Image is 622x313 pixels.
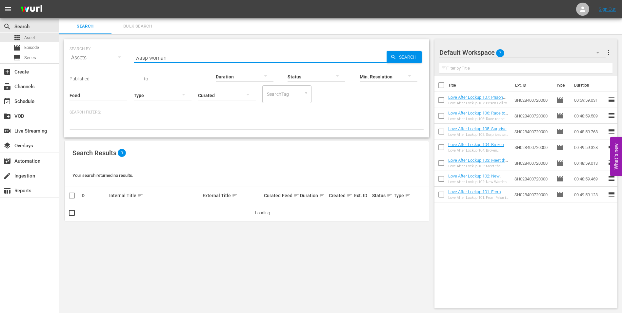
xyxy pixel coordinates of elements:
[608,159,615,167] span: reorder
[448,196,510,200] div: Love After Lockup 101: From Felon to Fiance
[556,143,564,151] span: Episode
[608,96,615,104] span: reorder
[512,171,553,187] td: SH028400720000
[610,137,622,176] button: Open Feedback Widget
[24,54,36,61] span: Series
[24,44,39,51] span: Episode
[448,117,510,121] div: Love After Lockup 106: Race to the Altar
[347,193,352,198] span: sort
[255,210,273,215] span: Loading...
[572,139,608,155] td: 00:49:59.328
[3,112,11,120] span: VOD
[115,23,160,30] span: Bulk Search
[512,108,553,124] td: SH028400720000
[448,95,506,105] a: Love After Lockup 107: Prison Cell to Wedding Bells
[572,187,608,202] td: 00:49:59.123
[570,76,610,94] th: Duration
[396,51,422,63] span: Search
[572,108,608,124] td: 00:48:59.589
[72,149,116,157] span: Search Results
[511,76,552,94] th: Ext. ID
[512,187,553,202] td: SH028400720000
[137,193,143,198] span: sort
[605,49,612,56] span: more_vert
[63,23,108,30] span: Search
[496,46,504,60] span: 7
[3,23,11,31] span: Search
[556,128,564,136] span: Episode
[552,76,570,94] th: Type
[448,101,510,105] div: Love After Lockup 107: Prison Cell to Wedding Bells
[394,192,406,199] div: Type
[556,159,564,167] span: Episode
[144,76,148,81] span: to
[264,193,280,198] div: Curated
[608,127,615,135] span: reorder
[608,190,615,198] span: reorder
[512,92,553,108] td: SH028400720000
[608,143,615,151] span: reorder
[80,193,107,198] div: ID
[448,76,511,94] th: Title
[232,193,238,198] span: sort
[448,142,507,167] a: Love After Lockup 104: Broken Promises (Love After Lockup 104: Broken Promises (amc_networks_love...
[448,126,509,156] a: Love After Lockup 105: Surprises and Sentences (Love After Lockup 105: Surprises and Sentences (a...
[608,112,615,119] span: reorder
[3,187,11,195] span: Reports
[3,157,11,165] span: Automation
[448,133,510,137] div: Love After Lockup 105: Surprises and Sentences
[448,158,508,182] a: Love After Lockup 103: Meet the Parents (Love After Lockup 103: Meet the Parents (amc_networks_lo...
[13,44,21,52] span: Episode
[512,124,553,139] td: SH028400720000
[572,155,608,171] td: 00:48:59.013
[282,192,298,199] div: Feed
[448,164,510,168] div: Love After Lockup 103: Meet the Parents
[405,193,411,198] span: sort
[372,192,392,199] div: Status
[293,193,299,198] span: sort
[448,180,510,184] div: Love After Lockup 102: New Warden in [GEOGRAPHIC_DATA]
[3,172,11,180] span: Ingestion
[3,142,11,150] span: Overlays
[13,34,21,42] span: Asset
[70,49,127,67] div: Assets
[118,149,126,157] span: 0
[303,90,309,96] button: Open
[13,54,21,62] span: Series
[70,110,424,115] p: Search Filters:
[448,174,508,203] a: Love After Lockup 102: New Warden in [GEOGRAPHIC_DATA] (Love After Lockup 102: New Warden in [GEO...
[109,192,201,199] div: Internal Title
[448,189,507,219] a: Love After Lockup 101: From Felon to Fiance (Love After Lockup 101: From Felon to Fiance (amc_net...
[512,155,553,171] td: SH028400720000
[329,192,352,199] div: Created
[605,45,612,60] button: more_vert
[448,148,510,153] div: Love After Lockup 104: Broken Promises
[203,192,262,199] div: External Title
[512,139,553,155] td: SH028400720000
[572,124,608,139] td: 00:48:59.768
[556,96,564,104] span: Episode
[24,34,35,41] span: Asset
[599,7,616,12] a: Sign Out
[3,83,11,91] span: Channels
[4,5,12,13] span: menu
[3,97,11,105] span: Schedule
[556,112,564,120] span: Episode
[572,171,608,187] td: 00:48:59.469
[354,193,370,198] div: Ext. ID
[387,193,392,198] span: sort
[448,111,508,135] a: Love After Lockup 106: Race to the Altar (Love After Lockup 106: Race to the Altar (amc_networks_...
[608,175,615,182] span: reorder
[319,193,325,198] span: sort
[72,173,133,178] span: Your search returned no results.
[70,76,90,81] span: Published:
[556,191,564,198] span: Episode
[387,51,422,63] button: Search
[300,192,327,199] div: Duration
[439,43,606,62] div: Default Workspace
[3,127,11,135] span: Live Streaming
[572,92,608,108] td: 00:59:59.031
[3,68,11,76] span: Create
[556,175,564,183] span: Episode
[16,2,47,17] img: ans4CAIJ8jUAAAAAAAAAAAAAAAAAAAAAAAAgQb4GAAAAAAAAAAAAAAAAAAAAAAAAJMjXAAAAAAAAAAAAAAAAAAAAAAAAgAT5G...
